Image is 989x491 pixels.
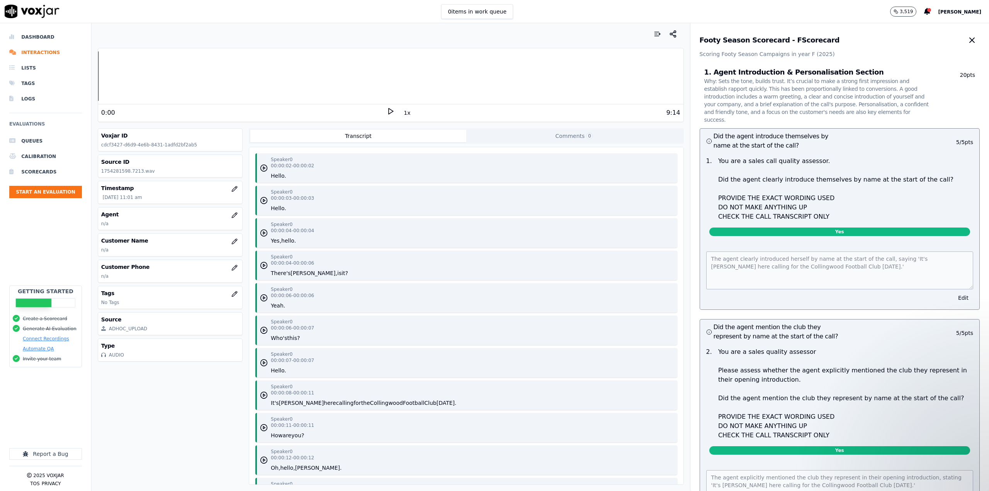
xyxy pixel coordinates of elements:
h3: Agent [101,211,239,218]
iframe: Intercom live chat [963,465,981,483]
button: 1x [402,107,412,118]
button: [PERSON_NAME], [291,269,337,277]
h3: 1. Agent Introduction & Personalisation Section [704,69,930,124]
button: There's [271,269,291,277]
button: Generate AI Evaluation [23,326,76,332]
button: Hello. [271,204,286,212]
p: Speaker 0 [271,189,292,195]
h3: Timestamp [101,184,239,192]
p: 00:00:08 - 00:00:11 [271,390,314,396]
span: Yes [709,446,970,455]
button: for [353,399,361,407]
p: 00:00:11 - 00:00:11 [271,422,314,428]
button: [PERSON_NAME] [279,399,324,407]
button: Privacy [42,481,61,487]
p: 00:00:06 - 00:00:07 [271,325,314,331]
button: Hello. [271,367,286,374]
button: Start an Evaluation [9,186,82,198]
button: hello, [280,464,295,472]
h3: Source [101,316,239,323]
a: Interactions [9,45,82,60]
p: 2025 Voxjar [33,472,64,479]
p: You are a sales quality assessor Please assess whether the agent explicitly mentioned the club th... [718,347,973,440]
img: voxjar logo [5,5,59,18]
button: [PERSON_NAME]. [295,464,342,472]
button: Connect Recordings [23,336,69,342]
button: calling [336,399,354,407]
button: Transcript [250,130,466,142]
p: n/a [101,221,239,227]
h3: Customer Name [101,237,239,245]
span: 0 [586,133,593,139]
p: 00:00:03 - 00:00:03 [271,195,314,201]
button: is [337,269,342,277]
h6: Evaluations [9,119,82,133]
button: 3,519 [890,7,924,17]
button: here [324,399,336,407]
button: the [361,399,370,407]
button: Yes, [271,237,281,245]
a: Queues [9,133,82,149]
h3: Type [101,342,239,350]
button: Who's [271,334,287,342]
p: [DATE] 11:01 am [103,194,239,200]
button: Club [424,399,436,407]
button: hello. [281,237,296,245]
button: Football [403,399,424,407]
button: Hello. [271,172,286,180]
p: Speaker 0 [271,449,292,455]
button: [PERSON_NAME] [938,7,989,16]
button: Yeah. [271,302,285,309]
p: cdcf3427-d6d9-4e6b-8431-1adfd2bf2ab5 [101,142,239,148]
div: 0:00 [101,108,115,117]
a: Logs [9,91,82,107]
p: 00:00:07 - 00:00:07 [271,357,314,364]
button: TOS [30,481,39,487]
p: 00:00:02 - 00:00:02 [271,163,314,169]
p: Scoring Footy Season Campaigns in year F (2025) [700,50,980,58]
p: 1754281598.7213.wav [101,168,239,174]
a: Dashboard [9,29,82,45]
p: 2 . [703,347,715,440]
p: n/a [101,247,239,253]
div: ADHOC_UPLOAD [109,326,147,332]
a: Scorecards [9,164,82,180]
p: 1 . [703,156,715,221]
h3: Did the agent introduce themselves by name at the start of the call? [706,132,840,150]
button: How [271,432,283,439]
button: it? [342,269,348,277]
p: 00:00:12 - 00:00:12 [271,455,314,461]
p: 3,519 [900,8,913,15]
h3: Footy Season Scorecard - F Scorecard [700,37,839,44]
p: 00:00:04 - 00:00:04 [271,228,314,234]
p: Speaker 0 [271,416,292,422]
button: Report a Bug [9,448,82,460]
button: Create a Scorecard [23,316,67,322]
button: this? [287,334,300,342]
button: Collingwood [370,399,403,407]
p: 20 pts [930,71,975,124]
p: 5 / 5 pts [956,329,973,337]
a: Lists [9,60,82,76]
button: Automate QA [23,346,54,352]
h3: Customer Phone [101,263,239,271]
span: Yes [709,228,970,236]
a: Calibration [9,149,82,164]
p: You are a sales call quality assessor. Did the agent clearly introduce themselves by name at the ... [718,156,957,221]
p: Speaker 0 [271,156,292,163]
p: n/a [101,273,239,279]
button: Comments [466,130,682,142]
h2: Getting Started [18,287,73,295]
p: Speaker 0 [271,384,292,390]
a: Tags [9,76,82,91]
p: No Tags [101,299,239,306]
button: you? [291,432,304,439]
p: 00:00:04 - 00:00:06 [271,260,314,266]
button: 0items in work queue [441,4,513,19]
